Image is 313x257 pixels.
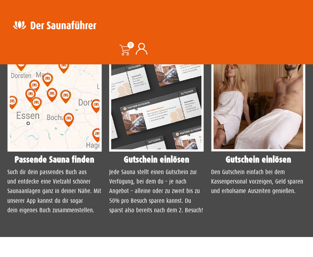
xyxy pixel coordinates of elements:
h4: Gutschein einlösen [211,155,306,164]
p: Such dir dein passendes Buch aus und entdecke eine Vielzahl schöner Saunaanlagen ganz in deiner N... [7,168,102,216]
p: Den Gutschein einfach bei dem Kassenpersonal vorzeigen, Geld sparen und erholsame Auszeiten genie... [211,168,306,196]
span: 0 [127,42,134,48]
h4: Gutschein einlösen [109,155,204,164]
p: Jede Sauna stellt einen Gutschein zur Verfügung, bei dem du – je nach Angebot – alleine oder zu z... [109,168,204,216]
h4: Passende Sauna finden [7,155,102,164]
